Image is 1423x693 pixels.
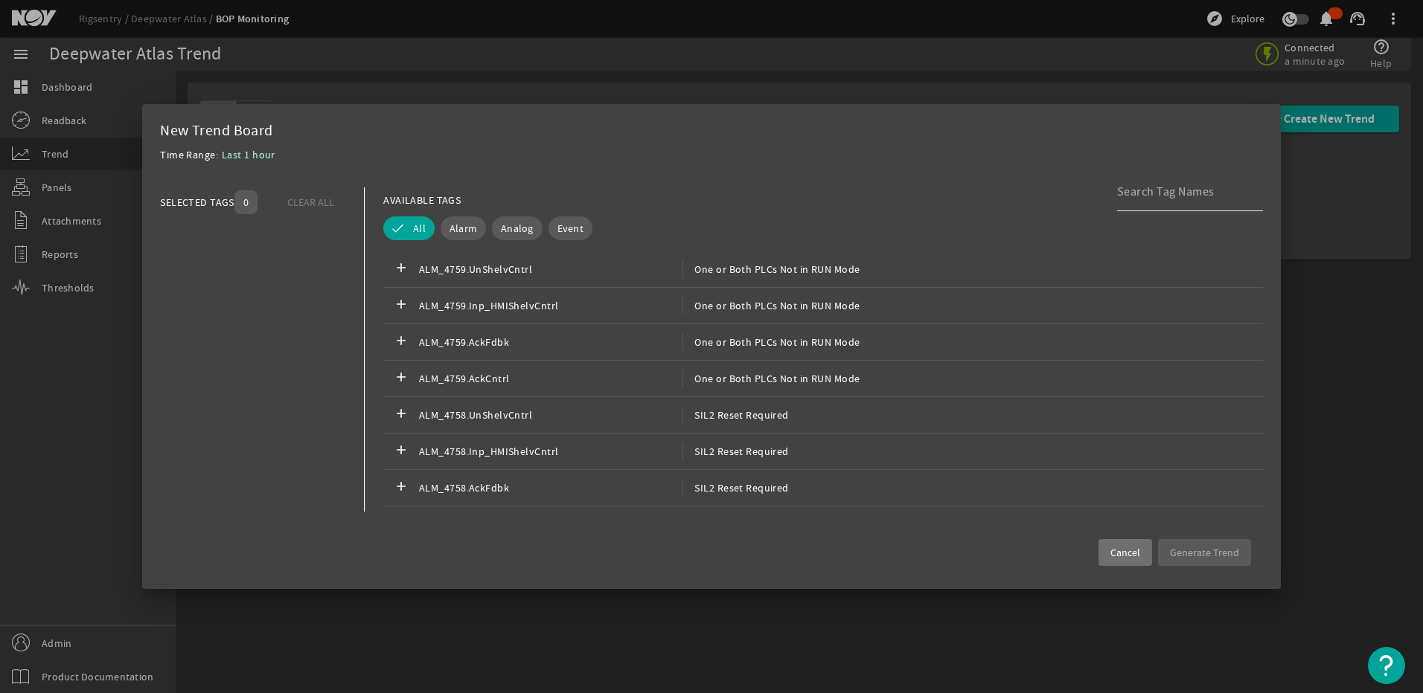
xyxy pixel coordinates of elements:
button: Open Resource Center [1368,647,1405,684]
input: Search Tag Names [1117,183,1251,201]
div: Time Range: [160,146,222,173]
div: AVAILABLE TAGS [383,191,461,209]
span: Cancel [1110,545,1140,560]
span: Last 1 hour [222,148,275,161]
mat-icon: add [392,297,410,315]
mat-icon: add [392,260,410,278]
mat-icon: add [392,406,410,424]
mat-icon: add [392,479,410,497]
div: New Trend Board [160,122,1263,140]
div: SELECTED TAGS [160,193,234,211]
span: All [413,221,426,236]
span: Alarm [450,221,477,236]
span: One or Both PLCs Not in RUN Mode [683,333,860,351]
span: SIL2 Reset Required [683,442,789,460]
span: ALM_4758.UnShelvCntrl [419,406,682,424]
mat-icon: add [392,333,410,351]
span: 0 [243,195,249,210]
span: ALM_4759.Inp_HMIShelvCntrl [419,297,682,315]
mat-icon: add [392,442,410,460]
span: ALM_4758.AckFdbk [419,479,682,497]
button: Cancel [1099,539,1152,566]
span: Analog [501,221,534,236]
span: ALM_4759.AckCntrl [419,370,682,387]
span: ALM_4759.UnShelvCntrl [419,260,682,278]
span: SIL2 Reset Required [683,479,789,497]
span: ALM_4759.AckFdbk [419,333,682,351]
span: SIL2 Reset Required [683,406,789,424]
span: One or Both PLCs Not in RUN Mode [683,370,860,387]
span: Event [557,221,583,236]
span: ALM_4758.Inp_HMIShelvCntrl [419,442,682,460]
span: One or Both PLCs Not in RUN Mode [683,260,860,278]
mat-icon: add [392,370,410,387]
span: One or Both PLCs Not in RUN Mode [683,297,860,315]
